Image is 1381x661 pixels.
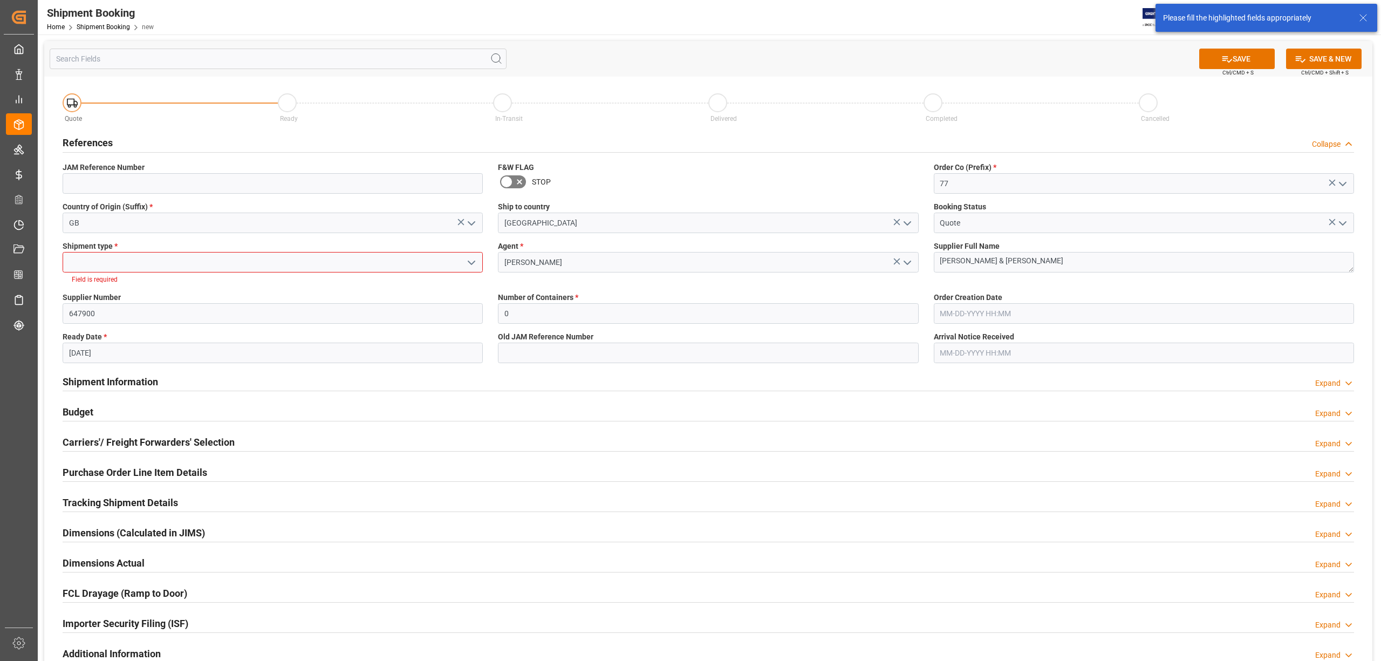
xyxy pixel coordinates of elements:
[63,405,93,419] h2: Budget
[47,5,154,21] div: Shipment Booking
[934,201,986,213] span: Booking Status
[1141,115,1170,122] span: Cancelled
[498,241,523,252] span: Agent
[63,201,153,213] span: Country of Origin (Suffix)
[72,275,474,284] li: Field is required
[1301,69,1349,77] span: Ctrl/CMD + Shift + S
[1315,589,1341,601] div: Expand
[463,254,479,271] button: open menu
[47,23,65,31] a: Home
[926,115,958,122] span: Completed
[934,343,1354,363] input: MM-DD-YYYY HH:MM
[1315,408,1341,419] div: Expand
[1315,559,1341,570] div: Expand
[63,465,207,480] h2: Purchase Order Line Item Details
[63,526,205,540] h2: Dimensions (Calculated in JIMS)
[77,23,130,31] a: Shipment Booking
[1222,69,1254,77] span: Ctrl/CMD + S
[1315,378,1341,389] div: Expand
[63,135,113,150] h2: References
[63,292,121,303] span: Supplier Number
[1315,468,1341,480] div: Expand
[63,586,187,601] h2: FCL Drayage (Ramp to Door)
[63,435,235,449] h2: Carriers'/ Freight Forwarders' Selection
[50,49,507,69] input: Search Fields
[63,495,178,510] h2: Tracking Shipment Details
[1315,619,1341,631] div: Expand
[934,241,1000,252] span: Supplier Full Name
[1315,529,1341,540] div: Expand
[1315,650,1341,661] div: Expand
[934,303,1354,324] input: MM-DD-YYYY HH:MM
[63,343,483,363] input: MM-DD-YYYY
[498,162,534,173] span: F&W FLAG
[280,115,298,122] span: Ready
[532,176,551,188] span: STOP
[1143,8,1180,27] img: Exertis%20JAM%20-%20Email%20Logo.jpg_1722504956.jpg
[463,215,479,231] button: open menu
[1334,215,1350,231] button: open menu
[63,616,188,631] h2: Importer Security Filing (ISF)
[710,115,737,122] span: Delivered
[498,331,593,343] span: Old JAM Reference Number
[1334,175,1350,192] button: open menu
[495,115,523,122] span: In-Transit
[63,646,161,661] h2: Additional Information
[63,331,107,343] span: Ready Date
[65,115,82,122] span: Quote
[1286,49,1362,69] button: SAVE & NEW
[1315,438,1341,449] div: Expand
[1312,139,1341,150] div: Collapse
[898,254,914,271] button: open menu
[934,331,1014,343] span: Arrival Notice Received
[934,162,996,173] span: Order Co (Prefix)
[63,556,145,570] h2: Dimensions Actual
[498,292,578,303] span: Number of Containers
[934,252,1354,272] textarea: [PERSON_NAME] & [PERSON_NAME]
[63,374,158,389] h2: Shipment Information
[63,213,483,233] input: Type to search/select
[1199,49,1275,69] button: SAVE
[934,292,1002,303] span: Order Creation Date
[1163,12,1349,24] div: Please fill the highlighted fields appropriately
[898,215,914,231] button: open menu
[1315,499,1341,510] div: Expand
[63,241,118,252] span: Shipment type
[63,162,145,173] span: JAM Reference Number
[498,201,550,213] span: Ship to country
